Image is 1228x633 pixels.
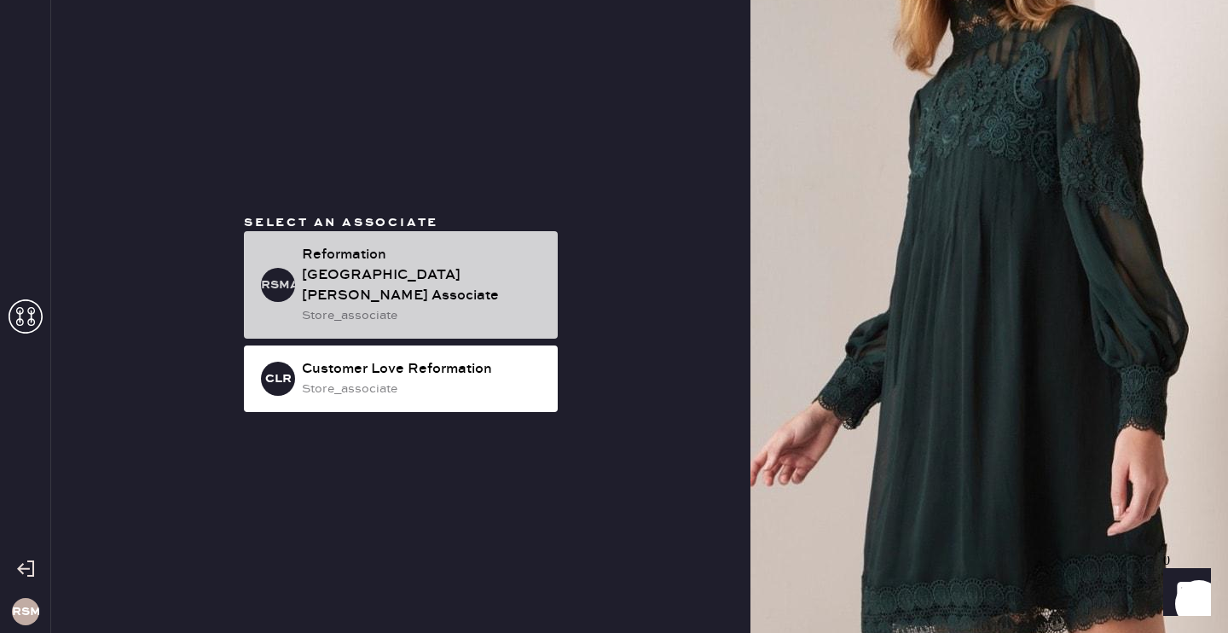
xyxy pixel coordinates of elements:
div: Customer Love Reformation [302,359,544,380]
h3: RSM [12,606,39,618]
div: Reformation [GEOGRAPHIC_DATA][PERSON_NAME] Associate [302,245,544,306]
span: Select an associate [244,215,438,230]
div: store_associate [302,306,544,325]
h3: CLR [265,373,292,385]
div: store_associate [302,380,544,398]
h3: RSMA [261,279,295,291]
iframe: Front Chat [1147,556,1220,630]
